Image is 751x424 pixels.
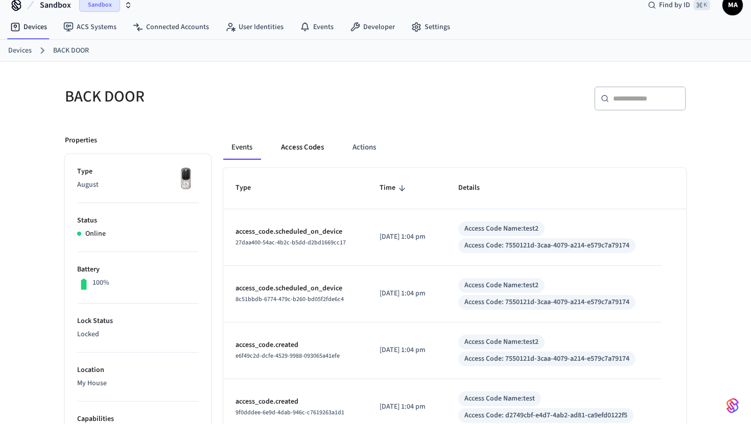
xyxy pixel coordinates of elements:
[236,408,344,417] span: 9f0dddee-6e9d-4dab-946c-c7619263a1d1
[2,18,55,36] a: Devices
[223,135,261,160] button: Events
[380,180,409,196] span: Time
[380,402,434,412] p: [DATE] 1:04 pm
[236,295,344,304] span: 8c51bbdb-6774-479c-b260-bd05f2fde6c4
[380,232,434,242] p: [DATE] 1:04 pm
[77,329,199,340] p: Locked
[65,86,369,107] h5: BACK DOOR
[344,135,384,160] button: Actions
[92,278,109,288] p: 100%
[65,135,97,146] p: Properties
[403,18,458,36] a: Settings
[380,288,434,299] p: [DATE] 1:04 pm
[217,18,292,36] a: User Identities
[173,166,199,192] img: Yale Assure Touchscreen Wifi Smart Lock, Satin Nickel, Front
[380,345,434,356] p: [DATE] 1:04 pm
[464,410,627,421] div: Access Code: d2749cbf-e4d7-4ab2-ad81-ca9efd0122f5
[8,45,32,56] a: Devices
[55,18,125,36] a: ACS Systems
[77,365,199,376] p: Location
[77,378,199,389] p: My House
[236,238,346,247] span: 27daa400-54ac-4b2c-b5dd-d2bd1669cc17
[458,180,493,196] span: Details
[77,166,199,177] p: Type
[77,264,199,275] p: Battery
[223,135,686,160] div: ant example
[464,280,538,291] div: Access Code Name: test2
[342,18,403,36] a: Developer
[85,229,106,239] p: Online
[273,135,332,160] button: Access Codes
[236,180,264,196] span: Type
[464,223,538,234] div: Access Code Name: test2
[236,352,340,360] span: e6f49c2d-dcfe-4529-9988-093065a41efe
[464,393,535,404] div: Access Code Name: test
[464,240,629,251] div: Access Code: 7550121d-3caa-4079-a214-e579c7a79174
[236,396,355,407] p: access_code.created
[77,215,199,226] p: Status
[292,18,342,36] a: Events
[236,340,355,351] p: access_code.created
[464,337,538,347] div: Access Code Name: test2
[53,45,89,56] a: BACK DOOR
[236,283,355,294] p: access_code.scheduled_on_device
[77,316,199,327] p: Lock Status
[77,180,199,190] p: August
[464,297,629,308] div: Access Code: 7550121d-3caa-4079-a214-e579c7a79174
[464,354,629,364] div: Access Code: 7550121d-3caa-4079-a214-e579c7a79174
[236,227,355,237] p: access_code.scheduled_on_device
[726,397,739,414] img: SeamLogoGradient.69752ec5.svg
[125,18,217,36] a: Connected Accounts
